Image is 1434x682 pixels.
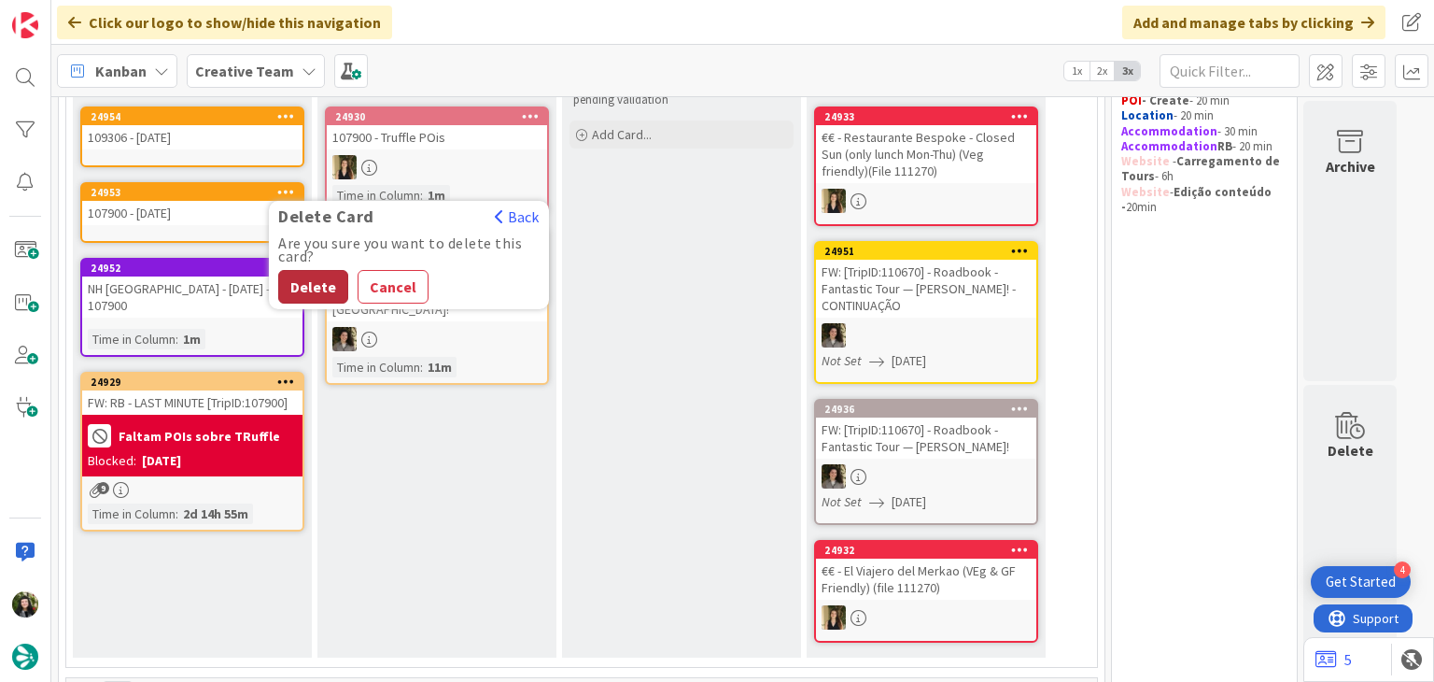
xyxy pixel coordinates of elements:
img: MS [332,327,357,351]
span: : [176,329,178,349]
p: - 20 min [1121,139,1287,154]
span: : [420,185,423,206]
div: Time in Column [332,357,420,377]
div: 24929FW: RB - LAST MINUTE [TripID:107900] [82,374,302,415]
div: 24936FW: [TripID:110670] - Roadbook - Fantastic Tour — [PERSON_NAME]! [816,401,1036,459]
div: 109306 - [DATE] [82,125,302,149]
div: Blocked: [88,451,136,471]
span: [DATE] [892,351,926,371]
div: 24929 [91,376,302,389]
img: SP [822,605,846,630]
div: 24930 [327,108,547,125]
div: Click our logo to show/hide this navigation [57,6,392,39]
img: BC [12,591,38,618]
div: 24953Delete CardBackAre you sure you want to delete this card?DeleteCancel [82,184,302,201]
div: 24932€€ - El Viajero del Merkao (VEg & GF Friendly) (file 111270) [816,542,1036,600]
div: Get Started [1326,573,1396,591]
strong: RB [1217,138,1232,154]
div: 24953 [91,186,302,199]
img: MS [822,323,846,348]
div: MS [816,323,1036,348]
div: 24933 [816,108,1036,125]
span: Kanban [95,60,147,82]
div: 107900 - [DATE] [82,201,302,225]
p: - 20 min [1121,108,1287,123]
div: €€ - Restaurante Bespoke - Closed Sun (only lunch Mon-Thu) (Veg friendly)(File 111270) [816,125,1036,183]
div: 24954 [82,108,302,125]
div: MS [327,327,547,351]
b: Creative Team [195,62,294,80]
span: : [176,504,178,524]
img: Visit kanbanzone.com [12,12,38,38]
div: 2d 14h 55m [178,504,253,524]
b: Faltam POIs sobre TRuffle [119,430,280,443]
div: €€ - El Viajero del Merkao (VEg & GF Friendly) (file 111270) [816,559,1036,600]
div: SP [816,189,1036,213]
div: Time in Column [332,185,420,206]
div: 24954 [91,110,302,123]
div: Archive [1326,155,1375,178]
button: Back [494,206,540,227]
a: 5 [1315,648,1352,671]
div: Open Get Started checklist, remaining modules: 4 [1311,566,1411,598]
div: Add and manage tabs by clicking [1122,6,1385,39]
img: SP [822,189,846,213]
button: Cancel [358,270,429,304]
strong: Carregamento de Tours [1121,153,1283,184]
span: 9 [97,482,109,494]
p: - 20min [1121,185,1287,216]
div: Time in Column [88,329,176,349]
img: MS [822,464,846,489]
img: SP [332,155,357,179]
strong: Location [1121,107,1174,123]
strong: Accommodation [1121,123,1217,139]
div: 1m [423,185,450,206]
img: avatar [12,644,38,670]
div: 24933 [824,110,1036,123]
strong: Website [1121,153,1170,169]
div: 24932 [816,542,1036,559]
div: Are you sure you want to delete this card? [278,236,540,263]
span: : [420,357,423,377]
div: 24930 [335,110,547,123]
strong: Edição conteúdo - [1121,184,1274,215]
button: Delete [278,270,348,304]
i: Not Set [822,352,862,369]
div: 11m [423,357,457,377]
div: 24952 [82,260,302,277]
p: - 20 min [1121,93,1287,108]
div: 24929 [82,374,302,391]
div: 107900 - Truffle POis [327,125,547,149]
strong: Accommodation [1121,138,1217,154]
div: 4 [1394,561,1411,578]
span: [DATE] [892,492,926,512]
div: 24951 [816,243,1036,260]
div: SP [816,605,1036,630]
div: 24951FW: [TripID:110670] - Roadbook - Fantastic Tour — [PERSON_NAME]! - CONTINUAÇÃO [816,243,1036,318]
span: 1x [1064,62,1090,80]
div: FW: [TripID:110670] - Roadbook - Fantastic Tour — [PERSON_NAME]! [816,418,1036,459]
span: 3x [1115,62,1140,80]
strong: POI [1121,92,1142,108]
div: SP [327,155,547,179]
div: 24936 [824,403,1036,416]
div: [DATE] [142,451,181,471]
strong: - Create [1142,92,1189,108]
i: Not Set [822,493,862,510]
span: Delete Card [269,207,384,226]
span: 2x [1090,62,1115,80]
span: Support [39,3,85,25]
div: MS [816,464,1036,489]
div: 1m [178,329,205,349]
div: Time in Column [88,504,176,524]
div: 24936 [816,401,1036,418]
div: 24952NH [GEOGRAPHIC_DATA] - [DATE] - 107900 [82,260,302,318]
input: Quick Filter... [1160,54,1300,88]
strong: Website [1121,184,1170,200]
div: 24951 [824,245,1036,258]
div: 24954109306 - [DATE] [82,108,302,149]
div: NH [GEOGRAPHIC_DATA] - [DATE] - 107900 [82,277,302,318]
div: 24932 [824,544,1036,557]
p: - - 6h [1121,154,1287,185]
div: 24953Delete CardBackAre you sure you want to delete this card?DeleteCancel107900 - [DATE] [82,184,302,225]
